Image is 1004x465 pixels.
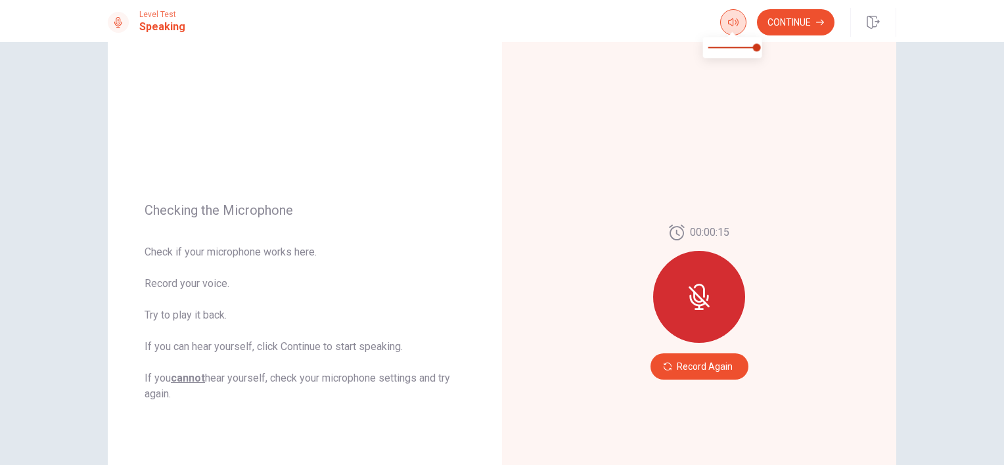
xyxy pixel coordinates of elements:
button: Record Again [650,353,748,380]
u: cannot [171,372,205,384]
h1: Speaking [139,19,185,35]
button: Continue [757,9,834,35]
span: Level Test [139,10,185,19]
span: Check if your microphone works here. Record your voice. Try to play it back. If you can hear your... [145,244,465,402]
span: Checking the Microphone [145,202,465,218]
span: 00:00:15 [690,225,729,240]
